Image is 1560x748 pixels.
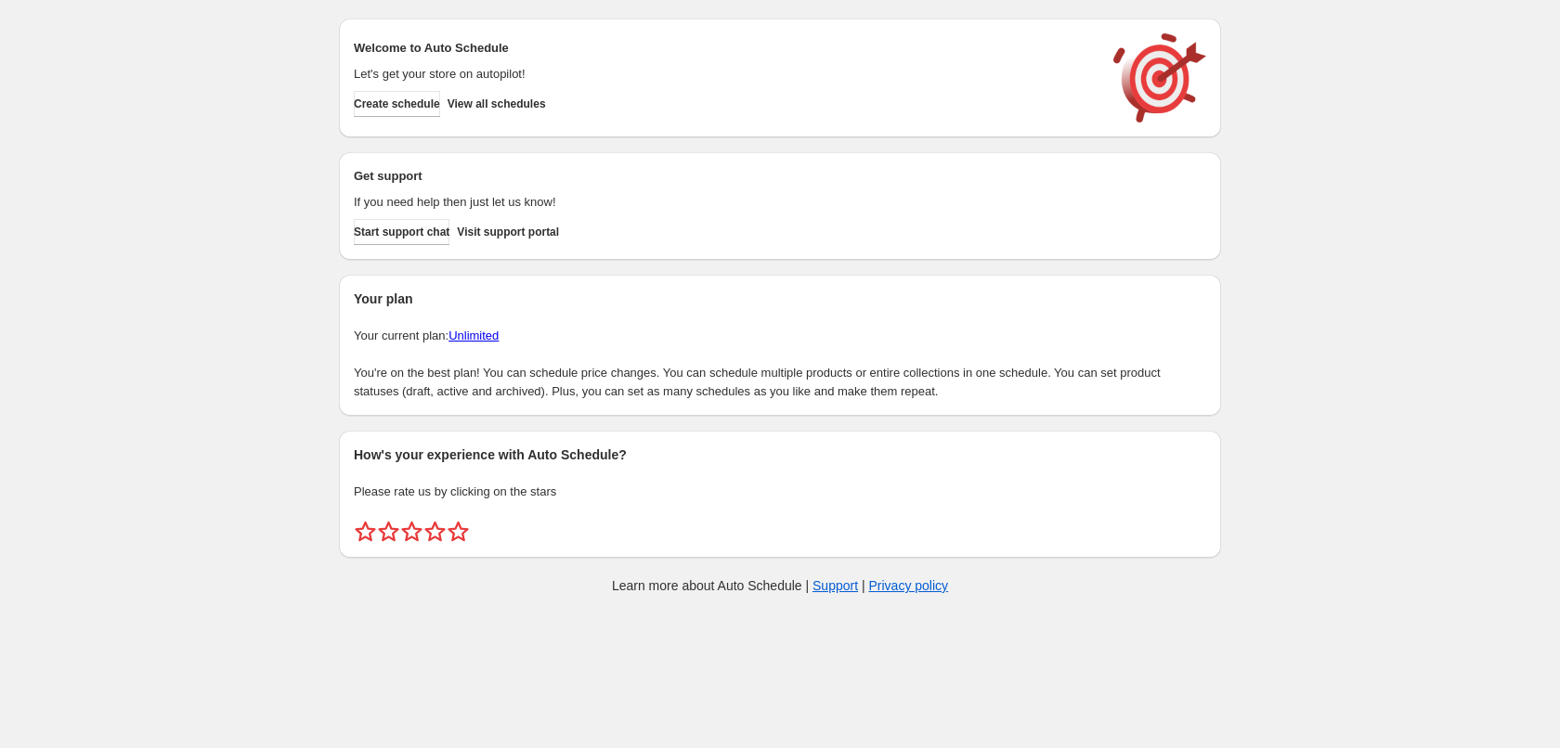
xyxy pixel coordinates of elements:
p: Please rate us by clicking on the stars [354,483,1206,501]
a: Start support chat [354,219,449,245]
p: Learn more about Auto Schedule | | [612,576,948,595]
span: Visit support portal [457,225,559,239]
p: If you need help then just let us know! [354,193,1095,212]
p: Let's get your store on autopilot! [354,65,1095,84]
h2: Get support [354,167,1095,186]
button: View all schedules [448,91,546,117]
h2: How's your experience with Auto Schedule? [354,445,1206,464]
h2: Welcome to Auto Schedule [354,39,1095,58]
span: Start support chat [354,225,449,239]
a: Privacy policy [869,578,949,593]
button: Create schedule [354,91,440,117]
h2: Your plan [354,290,1206,308]
a: Visit support portal [457,219,559,245]
p: You're on the best plan! You can schedule price changes. You can schedule multiple products or en... [354,364,1206,401]
a: Unlimited [448,329,499,342]
span: View all schedules [448,97,546,111]
a: Support [812,578,858,593]
p: Your current plan: [354,327,1206,345]
span: Create schedule [354,97,440,111]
